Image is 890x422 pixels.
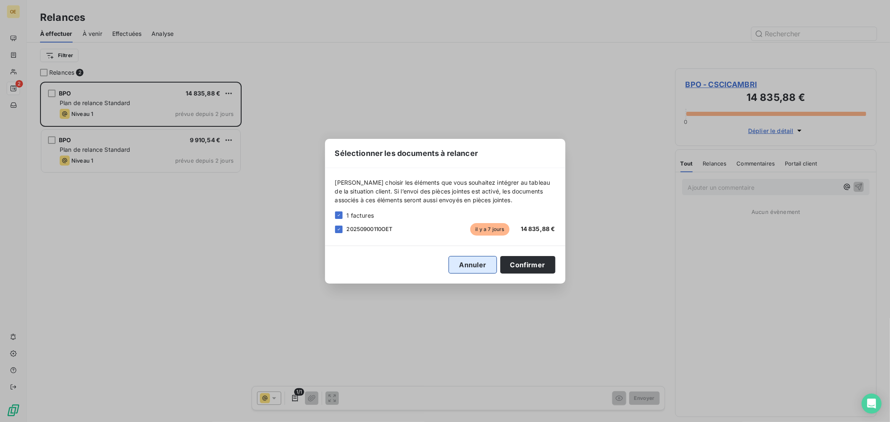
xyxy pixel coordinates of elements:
button: Annuler [449,256,497,274]
span: 20250900110OET [347,226,393,232]
span: 1 factures [347,211,374,220]
span: [PERSON_NAME] choisir les éléments que vous souhaitez intégrer au tableau de la situation client.... [335,178,555,204]
div: Open Intercom Messenger [862,394,882,414]
button: Confirmer [500,256,555,274]
span: il y a 7 jours [470,223,509,236]
span: Sélectionner les documents à relancer [335,148,478,159]
span: 14 835,88 € [521,225,555,232]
